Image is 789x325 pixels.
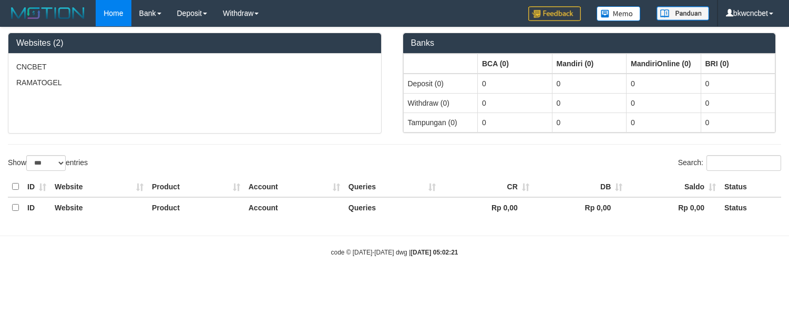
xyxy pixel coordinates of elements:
td: Withdraw (0) [403,93,478,113]
h3: Websites (2) [16,38,373,48]
td: 0 [701,113,775,132]
strong: [DATE] 05:02:21 [411,249,458,256]
td: 0 [627,113,701,132]
th: Website [50,177,148,197]
td: Tampungan (0) [403,113,478,132]
img: Feedback.jpg [528,6,581,21]
td: 0 [478,113,552,132]
small: code © [DATE]-[DATE] dwg | [331,249,458,256]
p: CNCBET [16,62,373,72]
th: Rp 0,00 [534,197,627,218]
td: 0 [627,74,701,94]
td: 0 [552,113,627,132]
img: Button%20Memo.svg [597,6,641,21]
th: Group: activate to sort column ascending [403,54,478,74]
th: Group: activate to sort column ascending [627,54,701,74]
th: Group: activate to sort column ascending [552,54,627,74]
th: ID [23,197,50,218]
th: Group: activate to sort column ascending [701,54,775,74]
th: Product [148,177,244,197]
td: 0 [478,93,552,113]
th: Saldo [627,177,720,197]
th: ID [23,177,50,197]
td: 0 [701,93,775,113]
th: Account [244,177,344,197]
td: Deposit (0) [403,74,478,94]
td: 0 [627,93,701,113]
td: 0 [701,74,775,94]
th: Group: activate to sort column ascending [478,54,552,74]
th: Queries [344,197,440,218]
th: Queries [344,177,440,197]
th: Rp 0,00 [627,197,720,218]
th: Rp 0,00 [440,197,534,218]
input: Search: [706,155,781,171]
img: panduan.png [657,6,709,21]
th: Status [720,177,781,197]
th: Product [148,197,244,218]
th: Status [720,197,781,218]
p: RAMATOGEL [16,77,373,88]
td: 0 [478,74,552,94]
label: Search: [678,155,781,171]
td: 0 [552,74,627,94]
th: Website [50,197,148,218]
select: Showentries [26,155,66,171]
h3: Banks [411,38,768,48]
label: Show entries [8,155,88,171]
th: Account [244,197,344,218]
td: 0 [552,93,627,113]
th: DB [534,177,627,197]
th: CR [440,177,534,197]
img: MOTION_logo.png [8,5,88,21]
